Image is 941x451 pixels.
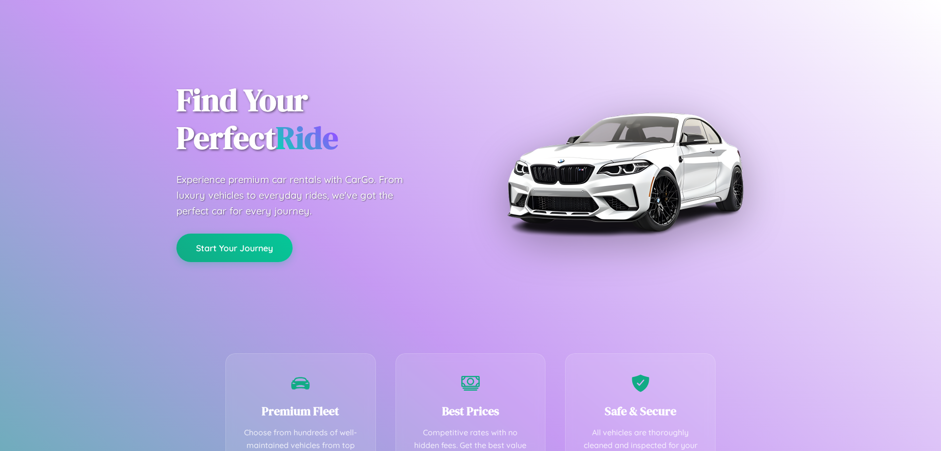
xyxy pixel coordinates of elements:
[241,403,361,419] h3: Premium Fleet
[411,403,531,419] h3: Best Prices
[502,49,747,294] img: Premium BMW car rental vehicle
[176,234,293,262] button: Start Your Journey
[580,403,700,419] h3: Safe & Secure
[176,172,421,219] p: Experience premium car rentals with CarGo. From luxury vehicles to everyday rides, we've got the ...
[176,81,456,157] h1: Find Your Perfect
[276,116,338,159] span: Ride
